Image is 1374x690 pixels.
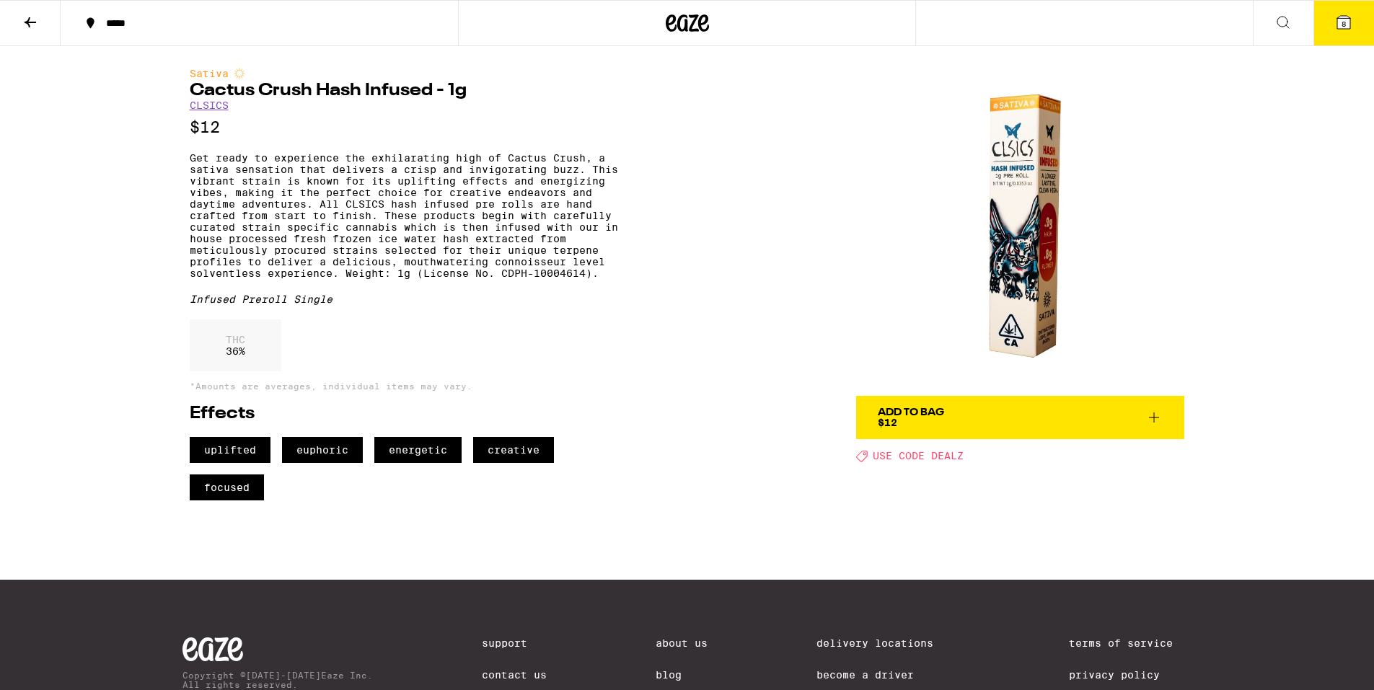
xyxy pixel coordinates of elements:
[182,671,373,689] p: Copyright © [DATE]-[DATE] Eaze Inc. All rights reserved.
[1342,19,1346,28] span: 8
[1069,669,1192,681] a: Privacy Policy
[482,637,547,649] a: Support
[190,99,229,111] a: CLSICS
[856,396,1184,439] button: Add To Bag$12
[190,152,638,279] p: Get ready to experience the exhilarating high of Cactus Crush, a sativa sensation that delivers a...
[878,417,897,428] span: $12
[1313,1,1374,45] button: 8
[856,68,1184,396] img: CLSICS - Cactus Crush Hash Infused - 1g
[190,405,638,423] h2: Effects
[190,82,638,99] h1: Cactus Crush Hash Infused - 1g
[1069,637,1192,649] a: Terms of Service
[190,381,638,391] p: *Amounts are averages, individual items may vary.
[878,407,944,417] div: Add To Bag
[816,637,959,649] a: Delivery Locations
[190,293,638,305] div: Infused Preroll Single
[190,319,281,371] div: 36 %
[816,669,959,681] a: Become a Driver
[190,437,270,463] span: uplifted
[282,437,363,463] span: euphoric
[234,68,245,79] img: sativaColor.svg
[656,669,708,681] a: Blog
[190,474,264,500] span: focused
[873,451,964,462] span: USE CODE DEALZ
[656,637,708,649] a: About Us
[473,437,554,463] span: creative
[374,437,462,463] span: energetic
[190,118,638,136] p: $12
[190,68,638,79] div: Sativa
[482,669,547,681] a: Contact Us
[226,334,245,345] p: THC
